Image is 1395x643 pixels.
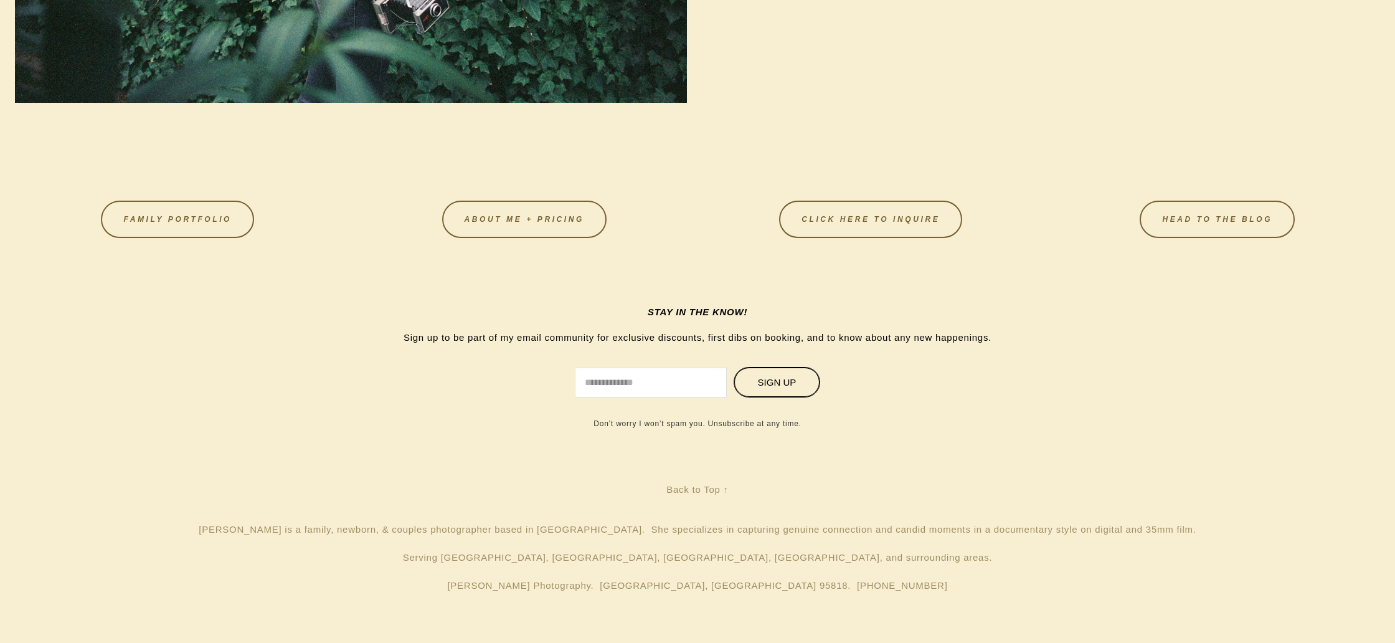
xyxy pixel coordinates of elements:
a: Back to Top ↑ [666,484,729,495]
span: Sign Up [758,377,797,388]
p: [PERSON_NAME] Photography. [GEOGRAPHIC_DATA], [GEOGRAPHIC_DATA] 95818. [PHONE_NUMBER] [15,576,1380,595]
p: Sign up to be part of my email community for exclusive discounts, first dibs on booking, and to k... [144,330,1251,345]
a: FAMILY PORTFOLIO [101,201,254,238]
button: Sign Up [734,367,820,398]
em: STAY IN THE KNOW! [648,307,747,317]
a: HEAD TO THE BLOG [1140,201,1295,238]
p: Serving [GEOGRAPHIC_DATA], [GEOGRAPHIC_DATA], [GEOGRAPHIC_DATA], [GEOGRAPHIC_DATA], and surroundi... [15,548,1380,567]
p: [PERSON_NAME] is a family, newborn, & couples photographer based in [GEOGRAPHIC_DATA]. She specia... [15,520,1380,539]
a: CLICK HERE TO INQUIRE [779,201,962,238]
a: About Me + Pricing [442,201,607,238]
p: Don’t worry I won’t spam you. Unsubscribe at any time. [46,419,1349,428]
